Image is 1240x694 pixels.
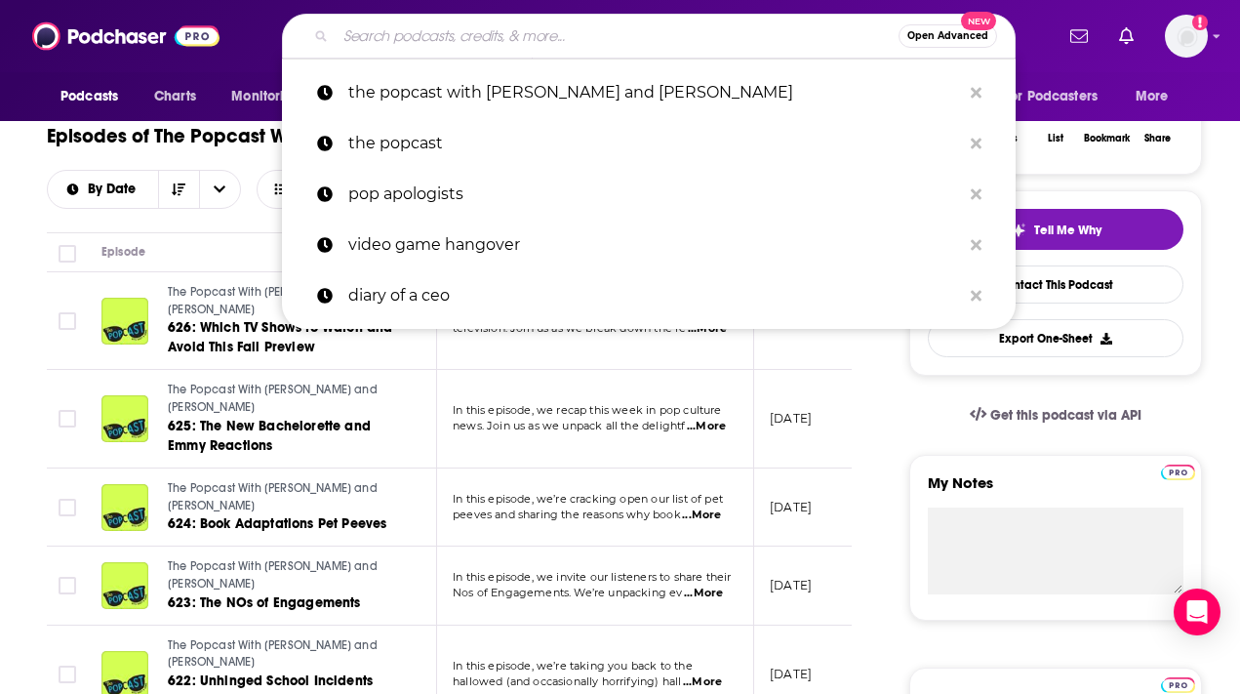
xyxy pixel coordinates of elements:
[1004,83,1098,110] span: For Podcasters
[1161,674,1195,693] a: Pro website
[282,67,1016,118] a: the popcast with [PERSON_NAME] and [PERSON_NAME]
[928,209,1183,250] button: tell me why sparkleTell Me Why
[453,321,686,335] span: television. Join us as we break down the re
[453,659,693,673] span: In this episode, we’re taking you back to the
[282,220,1016,270] a: video game hangover
[168,594,361,611] span: 623: The NOs of Engagements
[231,83,300,110] span: Monitoring
[770,410,812,427] p: [DATE]
[954,391,1157,439] a: Get this podcast via API
[990,407,1141,424] span: Get this podcast via API
[1161,465,1195,480] img: Podchaser Pro
[47,124,648,148] h1: Episodes of The Popcast With [PERSON_NAME] and [PERSON_NAME]
[60,83,118,110] span: Podcasts
[961,12,996,30] span: New
[348,169,961,220] p: pop apologists
[168,417,402,456] a: 625: The New Bachelorette and Emmy Reactions
[32,18,220,55] img: Podchaser - Follow, Share and Rate Podcasts
[453,403,722,417] span: In this episode, we recap this week in pop culture
[1011,223,1026,238] img: tell me why sparkle
[453,492,723,506] span: In this episode, we’re cracking open our list of pet
[453,570,731,584] span: In this episode, we invite our listeners to share their
[687,419,726,434] span: ...More
[59,577,76,594] span: Toggle select row
[683,674,722,690] span: ...More
[1165,15,1208,58] button: Show profile menu
[348,270,961,321] p: diary of a ceo
[1133,86,1183,156] button: Share
[1062,20,1096,53] a: Show notifications dropdown
[282,118,1016,169] a: the popcast
[336,20,899,52] input: Search podcasts, credits, & more...
[453,419,685,432] span: news. Join us as we unpack all the delightf
[282,270,1016,321] a: diary of a ceo
[907,31,988,41] span: Open Advanced
[59,410,76,428] span: Toggle select row
[453,674,681,688] span: hallowed (and occasionally horrifying) hall
[1174,589,1220,635] div: Open Intercom Messenger
[168,558,402,592] a: The Popcast With [PERSON_NAME] and [PERSON_NAME]
[770,666,812,682] p: [DATE]
[47,78,143,115] button: open menu
[59,312,76,330] span: Toggle select row
[88,183,142,196] span: By Date
[158,171,199,208] button: Sort Direction
[684,586,723,601] span: ...More
[168,559,378,591] span: The Popcast With [PERSON_NAME] and [PERSON_NAME]
[168,284,402,318] a: The Popcast With [PERSON_NAME] and [PERSON_NAME]
[168,637,402,672] a: The Popcast With [PERSON_NAME] and [PERSON_NAME]
[59,666,76,683] span: Toggle select row
[168,285,378,316] span: The Popcast With [PERSON_NAME] and [PERSON_NAME]
[168,514,402,534] a: 624: Book Adaptations Pet Peeves
[899,24,997,48] button: Open AdvancedNew
[682,508,721,523] span: ...More
[282,169,1016,220] a: pop apologists
[282,14,1016,59] div: Search podcasts, credits, & more...
[453,508,681,521] span: peeves and sharing the reasons why book
[141,78,208,115] a: Charts
[348,220,961,270] p: video game hangover
[168,593,402,613] a: 623: The NOs of Engagements
[1165,15,1208,58] span: Logged in as sophiak
[154,83,196,110] span: Charts
[1192,15,1208,30] svg: Add a profile image
[770,499,812,515] p: [DATE]
[1122,78,1193,115] button: open menu
[168,383,378,414] span: The Popcast With [PERSON_NAME] and [PERSON_NAME]
[168,382,402,416] a: The Popcast With [PERSON_NAME] and [PERSON_NAME]
[928,319,1183,357] button: Export One-Sheet
[1081,86,1132,156] button: Bookmark
[199,171,240,208] button: open menu
[928,265,1183,304] a: Contact This Podcast
[59,499,76,516] span: Toggle select row
[101,240,145,264] div: Episode
[928,473,1183,508] label: My Notes
[1111,20,1141,53] a: Show notifications dropdown
[1165,15,1208,58] img: User Profile
[1161,462,1195,480] a: Pro website
[348,118,961,169] p: the popcast
[48,183,158,196] button: open menu
[168,418,371,454] span: 625: The New Bachelorette and Emmy Reactions
[257,170,435,209] button: Choose View
[770,577,812,593] p: [DATE]
[218,78,326,115] button: open menu
[991,78,1126,115] button: open menu
[1034,223,1101,238] span: Tell Me Why
[453,586,683,599] span: Nos of Engagements. We’re unpacking ev
[168,319,392,355] span: 626: Which TV Shows to Watch and Avoid This Fall Preview
[47,170,241,209] h2: Choose List sort
[1161,677,1195,693] img: Podchaser Pro
[1048,133,1063,144] div: List
[1084,133,1130,144] div: Bookmark
[168,480,402,514] a: The Popcast With [PERSON_NAME] and [PERSON_NAME]
[1030,86,1081,156] button: List
[1144,133,1171,144] div: Share
[168,515,386,532] span: 624: Book Adaptations Pet Peeves
[1136,83,1169,110] span: More
[168,318,402,357] a: 626: Which TV Shows to Watch and Avoid This Fall Preview
[168,638,378,670] span: The Popcast With [PERSON_NAME] and [PERSON_NAME]
[348,67,961,118] p: the popcast with knox and jamie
